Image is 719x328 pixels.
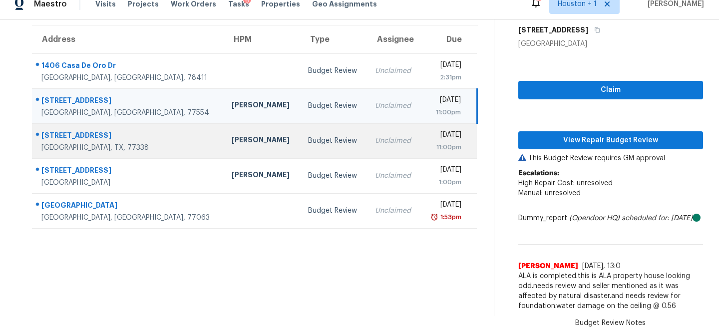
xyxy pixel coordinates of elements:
[526,84,695,96] span: Claim
[308,136,359,146] div: Budget Review
[232,170,292,182] div: [PERSON_NAME]
[429,142,462,152] div: 11:00pm
[41,60,216,73] div: 1406 Casa De Oro Dr
[438,212,461,222] div: 1:53pm
[588,21,602,39] button: Copy Address
[518,131,703,150] button: View Repair Budget Review
[41,200,216,213] div: [GEOGRAPHIC_DATA]
[421,25,477,53] th: Due
[518,261,578,271] span: [PERSON_NAME]
[526,134,695,147] span: View Repair Budget Review
[41,178,216,188] div: [GEOGRAPHIC_DATA]
[41,143,216,153] div: [GEOGRAPHIC_DATA], TX, 77338
[308,171,359,181] div: Budget Review
[300,25,367,53] th: Type
[308,66,359,76] div: Budget Review
[429,95,461,107] div: [DATE]
[429,72,462,82] div: 2:31pm
[582,263,621,270] span: [DATE], 13:0
[41,95,216,108] div: [STREET_ADDRESS]
[518,81,703,99] button: Claim
[41,130,216,143] div: [STREET_ADDRESS]
[429,200,462,212] div: [DATE]
[430,212,438,222] img: Overdue Alarm Icon
[518,153,703,163] p: This Budget Review requires GM approval
[518,271,703,311] span: ALA is completed.this is ALA property house looking odd.needs review and seller mentioned as it w...
[518,39,703,49] div: [GEOGRAPHIC_DATA]
[518,25,588,35] h5: [STREET_ADDRESS]
[32,25,224,53] th: Address
[429,130,462,142] div: [DATE]
[375,136,412,146] div: Unclaimed
[375,206,412,216] div: Unclaimed
[569,215,620,222] i: (Opendoor HQ)
[41,165,216,178] div: [STREET_ADDRESS]
[518,213,703,223] div: Dummy_report
[375,171,412,181] div: Unclaimed
[308,101,359,111] div: Budget Review
[518,170,559,177] b: Escalations:
[224,25,300,53] th: HPM
[41,73,216,83] div: [GEOGRAPHIC_DATA], [GEOGRAPHIC_DATA], 78411
[375,101,412,111] div: Unclaimed
[518,180,613,187] span: High Repair Cost: unresolved
[518,190,581,197] span: Manual: unresolved
[228,0,249,7] span: Tasks
[308,206,359,216] div: Budget Review
[429,177,462,187] div: 1:00pm
[41,213,216,223] div: [GEOGRAPHIC_DATA], [GEOGRAPHIC_DATA], 77063
[429,165,462,177] div: [DATE]
[232,100,292,112] div: [PERSON_NAME]
[622,215,693,222] i: scheduled for: [DATE]
[41,108,216,118] div: [GEOGRAPHIC_DATA], [GEOGRAPHIC_DATA], 77554
[232,135,292,147] div: [PERSON_NAME]
[429,60,462,72] div: [DATE]
[375,66,412,76] div: Unclaimed
[367,25,420,53] th: Assignee
[429,107,461,117] div: 11:00pm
